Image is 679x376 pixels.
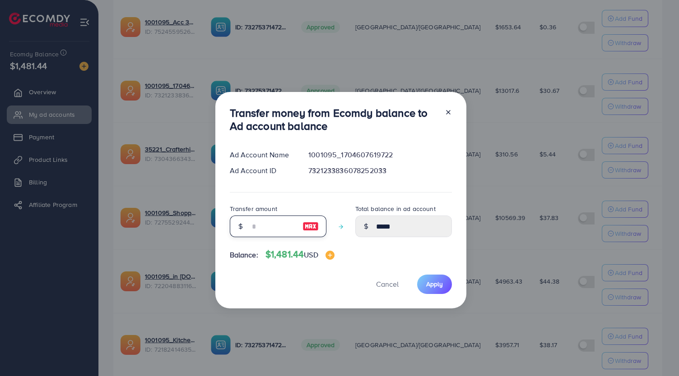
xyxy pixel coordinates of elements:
span: Cancel [376,279,399,289]
img: image [302,221,319,232]
div: 1001095_1704607619722 [301,150,459,160]
span: USD [304,250,318,260]
h4: $1,481.44 [265,249,335,260]
iframe: Chat [641,335,672,369]
h3: Transfer money from Ecomdy balance to Ad account balance [230,106,437,133]
label: Transfer amount [230,204,277,213]
button: Apply [417,275,452,294]
img: image [326,251,335,260]
button: Cancel [365,275,410,294]
div: Ad Account Name [223,150,302,160]
span: Balance: [230,250,258,260]
div: 7321233836078252033 [301,165,459,176]
div: Ad Account ID [223,165,302,176]
span: Apply [426,280,443,289]
label: Total balance in ad account [355,204,436,213]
